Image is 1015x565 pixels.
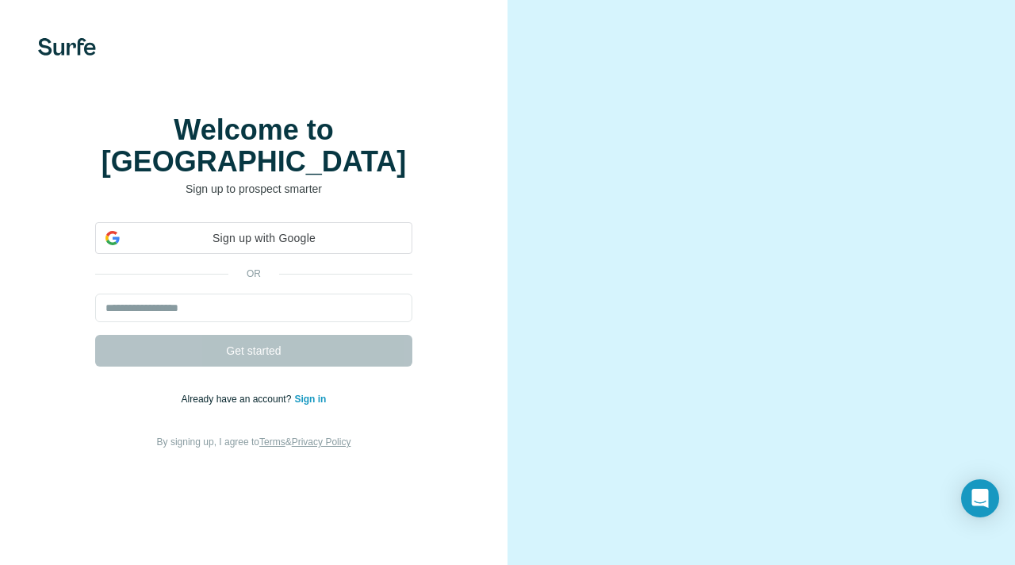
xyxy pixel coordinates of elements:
img: Surfe's logo [38,38,96,56]
p: or [228,267,279,281]
div: Open Intercom Messenger [961,479,999,517]
span: By signing up, I agree to & [157,436,351,448]
p: Sign up to prospect smarter [95,181,412,197]
span: Already have an account? [182,394,295,405]
h1: Welcome to [GEOGRAPHIC_DATA] [95,114,412,178]
a: Privacy Policy [292,436,351,448]
span: Sign up with Google [126,230,402,247]
div: Sign up with Google [95,222,412,254]
a: Sign in [294,394,326,405]
a: Terms [259,436,285,448]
